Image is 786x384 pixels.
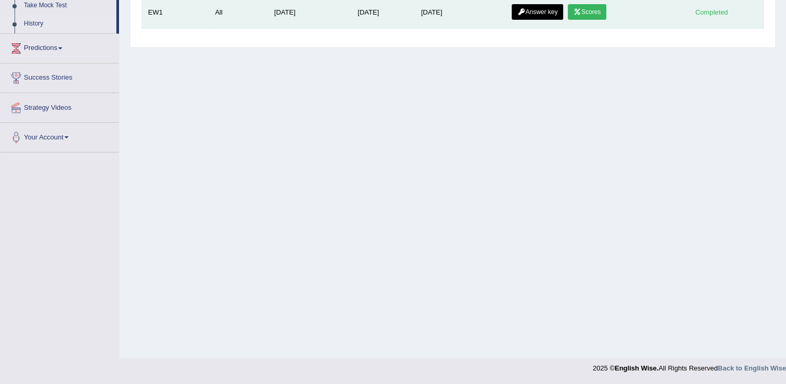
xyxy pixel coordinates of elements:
[718,364,786,372] a: Back to English Wise
[568,4,606,20] a: Scores
[1,34,119,60] a: Predictions
[1,123,119,149] a: Your Account
[593,358,786,373] div: 2025 © All Rights Reserved
[512,4,563,20] a: Answer key
[1,93,119,119] a: Strategy Videos
[615,364,658,372] strong: English Wise.
[691,7,732,18] div: Completed
[1,63,119,89] a: Success Stories
[19,15,116,33] a: History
